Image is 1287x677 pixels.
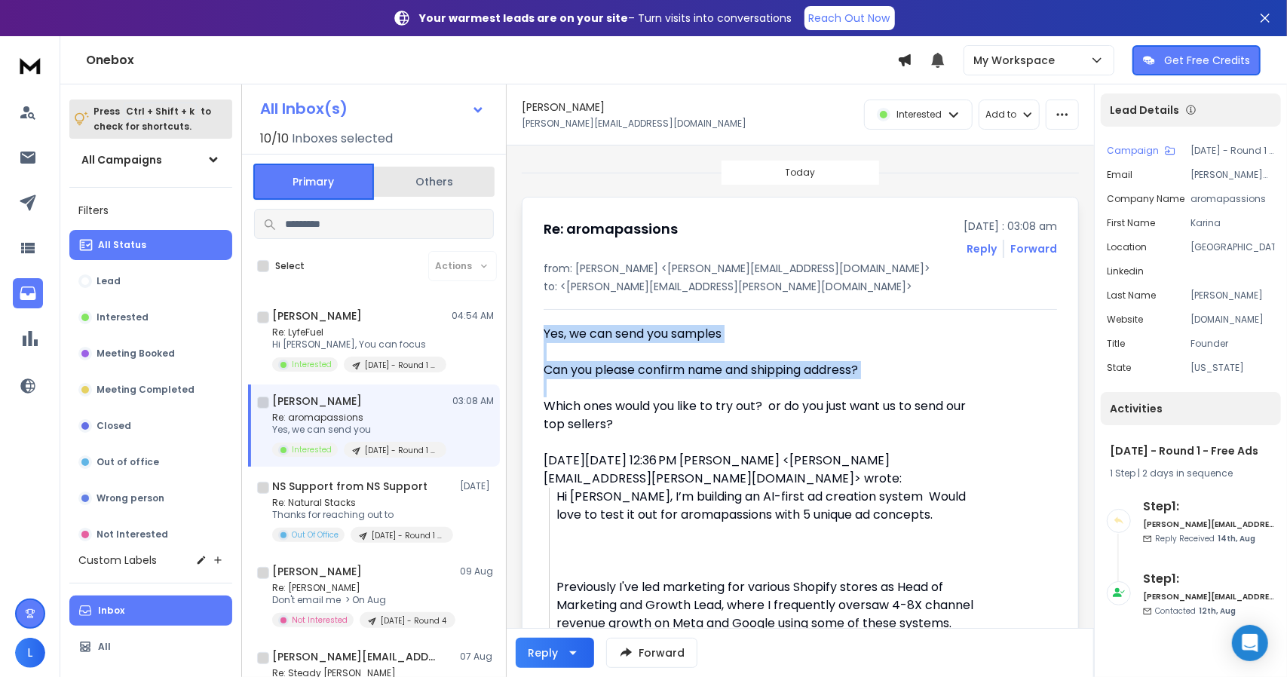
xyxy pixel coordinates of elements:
[272,424,446,436] p: Yes, we can send you
[544,397,984,433] div: Which ones would you like to try out? or do you just want us to send our top sellers?
[275,260,305,272] label: Select
[365,445,437,456] p: [DATE] - Round 1 - Free Ads
[97,348,175,360] p: Meeting Booked
[272,649,438,664] h1: [PERSON_NAME][EMAIL_ADDRESS][DOMAIN_NAME]
[97,528,168,541] p: Not Interested
[69,411,232,441] button: Closed
[272,308,362,323] h1: [PERSON_NAME]
[1155,533,1255,544] p: Reply Received
[1218,533,1255,544] span: 14th, Aug
[69,302,232,332] button: Interested
[69,200,232,221] h3: Filters
[69,447,232,477] button: Out of office
[272,564,362,579] h1: [PERSON_NAME]
[985,109,1016,121] p: Add to
[1190,314,1275,326] p: [DOMAIN_NAME]
[460,480,494,492] p: [DATE]
[97,420,131,432] p: Closed
[1107,314,1143,326] p: website
[272,594,453,606] p: Don't email me > On Aug
[452,395,494,407] p: 03:08 AM
[374,165,495,198] button: Others
[69,596,232,626] button: Inbox
[606,638,697,668] button: Forward
[420,11,629,26] strong: Your warmest leads are on your site
[809,11,890,26] p: Reach Out Now
[78,553,157,568] h3: Custom Labels
[1190,362,1275,374] p: [US_STATE]
[69,483,232,513] button: Wrong person
[69,338,232,369] button: Meeting Booked
[1190,145,1275,157] p: [DATE] - Round 1 - Free Ads
[260,130,289,148] span: 10 / 10
[15,51,45,79] img: logo
[69,145,232,175] button: All Campaigns
[1101,392,1281,425] div: Activities
[372,530,444,541] p: [DATE] - Round 1 - Free Ads
[1143,570,1275,588] h6: Step 1 :
[522,118,746,130] p: [PERSON_NAME][EMAIL_ADDRESS][DOMAIN_NAME]
[1107,193,1184,205] p: Company Name
[544,261,1057,276] p: from: [PERSON_NAME] <[PERSON_NAME][EMAIL_ADDRESS][DOMAIN_NAME]>
[272,412,446,424] p: Re: aromapassions
[69,632,232,662] button: All
[1107,217,1155,229] p: First Name
[260,101,348,116] h1: All Inbox(s)
[272,479,427,494] h1: NS Support from NS Support
[1143,591,1275,602] h6: [PERSON_NAME][EMAIL_ADDRESS][PERSON_NAME][DOMAIN_NAME]
[98,641,111,653] p: All
[967,241,997,256] button: Reply
[460,565,494,577] p: 09 Aug
[544,325,984,433] div: Yes, we can send you samples
[98,605,124,617] p: Inbox
[1232,625,1268,661] div: Open Intercom Messenger
[1199,605,1236,617] span: 12th, Aug
[1110,443,1272,458] h1: [DATE] - Round 1 - Free Ads
[1190,193,1275,205] p: aromapassions
[1190,169,1275,181] p: [PERSON_NAME][EMAIL_ADDRESS][DOMAIN_NAME]
[272,497,453,509] p: Re: Natural Stacks
[896,109,942,121] p: Interested
[1164,53,1250,68] p: Get Free Credits
[786,167,816,179] p: Today
[97,384,195,396] p: Meeting Completed
[292,614,348,626] p: Not Interested
[15,638,45,668] button: L
[97,456,159,468] p: Out of office
[69,375,232,405] button: Meeting Completed
[365,360,437,371] p: [DATE] - Round 1 - Free Ads
[93,104,211,134] p: Press to check for shortcuts.
[1107,145,1175,157] button: Campaign
[248,93,497,124] button: All Inbox(s)
[1010,241,1057,256] div: Forward
[81,152,162,167] h1: All Campaigns
[97,492,164,504] p: Wrong person
[97,311,149,323] p: Interested
[292,529,339,541] p: Out Of Office
[292,359,332,370] p: Interested
[1110,467,1135,479] span: 1 Step
[1155,605,1236,617] p: Contacted
[253,164,374,200] button: Primary
[69,230,232,260] button: All Status
[272,509,453,521] p: Thanks for reaching out to
[69,266,232,296] button: Lead
[272,338,446,351] p: Hi [PERSON_NAME], You can focus
[1107,169,1132,181] p: Email
[452,310,494,322] p: 04:54 AM
[544,452,984,488] div: [DATE][DATE] 12:36 PM [PERSON_NAME] <[PERSON_NAME][EMAIL_ADDRESS][PERSON_NAME][DOMAIN_NAME]> wrote:
[292,130,393,148] h3: Inboxes selected
[1142,467,1233,479] span: 2 days in sequence
[292,444,332,455] p: Interested
[460,651,494,663] p: 07 Aug
[544,219,678,240] h1: Re: aromapassions
[1143,498,1275,516] h6: Step 1 :
[1132,45,1261,75] button: Get Free Credits
[1107,265,1144,277] p: linkedin
[1107,362,1131,374] p: State
[124,103,197,120] span: Ctrl + Shift + k
[804,6,895,30] a: Reach Out Now
[973,53,1061,68] p: My Workspace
